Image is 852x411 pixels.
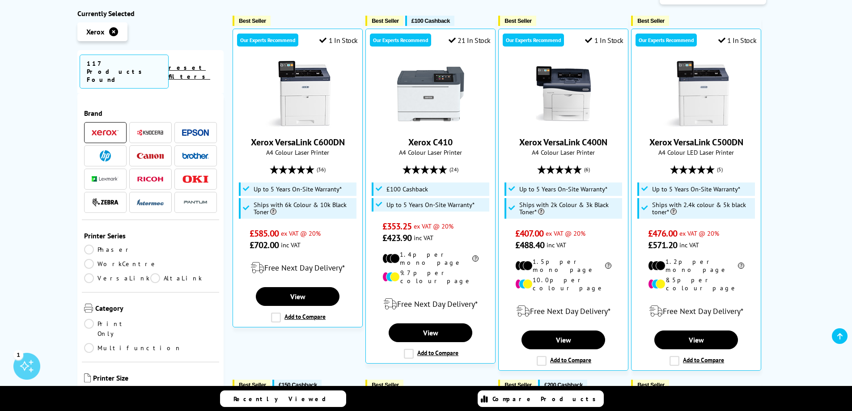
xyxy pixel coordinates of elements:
[84,231,217,240] span: Printer Series
[254,201,355,216] span: Ships with 6k Colour & 10k Black Toner
[515,276,611,292] li: 10.0p per colour page
[631,16,669,26] button: Best Seller
[679,229,719,237] span: ex VAT @ 20%
[530,60,597,127] img: Xerox VersaLink C400N
[84,304,93,313] img: Category
[92,198,119,207] img: Zebra
[84,273,151,283] a: VersaLink
[251,136,345,148] a: Xerox VersaLink C600DN
[498,16,536,26] button: Best Seller
[84,319,151,339] a: Print Only
[233,395,335,403] span: Recently Viewed
[648,228,677,239] span: £476.00
[382,220,411,232] span: £353.25
[95,304,217,314] span: Category
[254,186,342,193] span: Up to 5 Years On-Site Warranty*
[382,250,479,267] li: 1.4p per mono page
[414,233,433,242] span: inc VAT
[86,27,104,36] span: Xerox
[414,222,454,230] span: ex VAT @ 20%
[648,239,677,251] span: £571.20
[519,186,607,193] span: Up to 5 Years On-Site Warranty*
[317,161,326,178] span: (36)
[544,381,583,388] span: £200 Cashback
[93,373,217,384] span: Printer Size
[519,136,607,148] a: Xerox VersaLink C400N
[372,17,399,24] span: Best Seller
[386,201,475,208] span: Up to 5 Years On-Site Warranty*
[648,258,744,274] li: 1.2p per mono page
[233,16,271,26] button: Best Seller
[272,380,322,390] button: £150 Cashback
[250,239,279,251] span: £702.00
[478,390,604,407] a: Compare Products
[84,343,182,353] a: Multifunction
[519,201,620,216] span: Ships with 2k Colour & 3k Black Toner*
[546,229,585,237] span: ex VAT @ 20%
[515,228,543,239] span: £407.00
[585,36,623,45] div: 1 In Stock
[370,34,431,47] div: Our Experts Recommend
[405,16,454,26] button: £100 Cashback
[397,60,464,127] img: Xerox C410
[239,381,266,388] span: Best Seller
[281,241,301,249] span: inc VAT
[504,17,532,24] span: Best Seller
[182,153,209,159] img: Brother
[386,186,428,193] span: £100 Cashback
[404,349,458,359] label: Add to Compare
[250,228,279,239] span: £585.00
[77,9,224,18] div: Currently Selected
[492,395,601,403] span: Compare Products
[237,255,358,280] div: modal_delivery
[637,17,665,24] span: Best Seller
[411,17,450,24] span: £100 Cashback
[264,120,331,129] a: Xerox VersaLink C600DN
[649,136,743,148] a: Xerox VersaLink C500DN
[652,201,753,216] span: Ships with 2.4k colour & 5k black toner*
[271,313,326,322] label: Add to Compare
[679,241,699,249] span: inc VAT
[137,197,164,208] a: Intermec
[372,381,399,388] span: Best Seller
[365,16,403,26] button: Best Seller
[182,174,209,185] a: OKI
[100,150,111,161] img: HP
[92,127,119,138] a: Xerox
[220,390,346,407] a: Recently Viewed
[137,127,164,138] a: Kyocera
[182,150,209,161] a: Brother
[182,197,209,208] img: Pantum
[365,380,403,390] button: Best Seller
[281,229,321,237] span: ex VAT @ 20%
[631,380,669,390] button: Best Seller
[648,276,744,292] li: 8.5p per colour page
[382,269,479,285] li: 9.7p per colour page
[547,241,566,249] span: inc VAT
[92,150,119,161] a: HP
[182,129,209,136] img: Epson
[13,350,23,360] div: 1
[137,153,164,159] img: Canon
[137,199,164,206] img: Intermec
[537,356,591,366] label: Add to Compare
[538,380,587,390] button: £200 Cashback
[503,148,623,157] span: A4 Colour Laser Printer
[150,273,217,283] a: AltaLink
[515,258,611,274] li: 1.5p per mono page
[169,64,210,81] a: reset filters
[279,381,317,388] span: £150 Cashback
[239,17,266,24] span: Best Seller
[84,109,217,118] span: Brand
[92,130,119,136] img: Xerox
[397,120,464,129] a: Xerox C410
[636,299,756,324] div: modal_delivery
[389,323,472,342] a: View
[637,381,665,388] span: Best Seller
[137,129,164,136] img: Kyocera
[92,174,119,185] a: Lexmark
[264,60,331,127] img: Xerox VersaLink C600DN
[84,259,158,269] a: WorkCentre
[382,232,411,244] span: £423.90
